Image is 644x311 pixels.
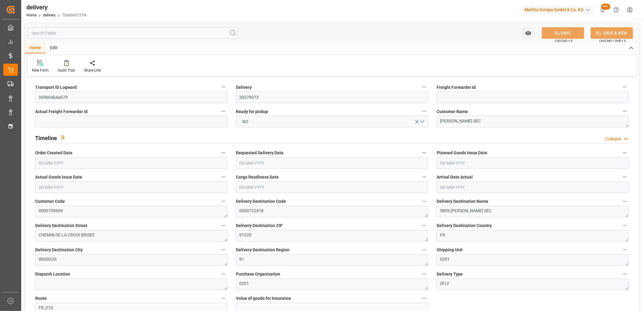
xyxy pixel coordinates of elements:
div: Share Link [84,68,101,73]
span: Delivery Destination Code [236,198,286,205]
div: delivery [26,3,86,12]
input: DD-MM-YYYY [35,182,227,193]
span: Purchase Organisation [236,271,280,277]
span: Value of goods for Insurance [236,295,291,302]
h2: Timeline [35,134,57,142]
span: Ctrl/CMD + S [555,38,572,43]
span: Actual Goods Issue Date [35,174,82,180]
span: Delivery Destination Name [437,198,488,205]
textarea: 0201 [437,254,629,266]
span: Order Created Date [35,150,72,156]
textarea: CHEMIN DE LA CROIX BRISEE [35,230,227,242]
button: show 100 new notifications [596,3,609,17]
button: SAVE & NEW [591,27,633,39]
span: Delivery Destination Street [35,222,87,229]
button: Delivery Destination ZIP [420,222,428,229]
input: DD-MM-YYYY [437,157,629,169]
button: open menu [522,27,535,39]
button: Delivery Destination Country [621,222,629,229]
button: Actual Goods Issue Date [220,173,227,181]
input: DD-MM-YYYY [35,157,227,169]
button: SAVE [542,27,584,39]
div: Audit Trail [58,68,75,73]
input: DD-MM-YYYY [236,157,428,169]
button: Transport ID Logward [220,83,227,91]
button: Melitta Europa GmbH & Co. KG [522,4,596,15]
a: Home [26,13,36,17]
button: Cargo Readiness Date [420,173,428,181]
button: open menu [236,116,428,127]
span: Customer Code [35,198,65,205]
textarea: 0000722418 [236,206,428,217]
button: Customer Name [621,107,629,115]
button: Delivery Destination City [220,246,227,254]
button: Customer Code [220,197,227,205]
button: Dispatch Location [220,270,227,278]
div: Collapse [605,136,621,142]
button: Purchase Organisation [420,270,428,278]
button: View description [57,132,69,143]
span: Route [35,295,47,302]
button: Route [220,294,227,302]
button: Delivery Destination Code [420,197,428,205]
span: Ready for pickup [236,109,268,115]
button: Arrival Date Actual [621,173,629,181]
span: Delivery Destination Region [236,247,290,253]
span: Arrival Date Actual [437,174,473,180]
span: Transport ID Logward [35,84,77,91]
span: Delivery Destination ZIP [236,222,283,229]
div: Edit [45,43,62,53]
button: Shipping Unit [621,246,629,254]
button: Help Center [609,3,623,17]
button: Delivery Destination Name [621,197,629,205]
textarea: 0201 [236,279,428,290]
a: delivery [43,13,55,17]
textarea: 91 [236,254,428,266]
button: Delivery Type [621,270,629,278]
span: Delivery Destination City [35,247,83,253]
input: Search Fields [28,27,238,39]
span: Dispatch Location [35,271,70,277]
div: Melitta Europa GmbH & Co. KG [522,5,593,14]
div: New Form [32,68,49,73]
button: Ready for pickup [420,107,428,115]
span: Shipping Unit [437,247,463,253]
textarea: FR [437,230,629,242]
span: 99+ [601,4,610,10]
button: Requested Delivery Date [420,149,428,157]
input: DD-MM-YYYY [437,182,629,193]
button: Delivery [420,83,428,91]
button: Planned Goods Issue Date [621,149,629,157]
span: Customer Name [437,109,468,115]
span: NO [240,119,252,125]
button: Order Created Date [220,149,227,157]
span: Freight Forwarder Id [437,84,476,91]
span: Cargo Readiness Date [236,174,279,180]
button: Actual Freight Forwarder Id [220,107,227,115]
input: DD-MM-YYYY [236,182,428,193]
textarea: ZFLF [437,279,629,290]
span: Delivery Destination Country [437,222,492,229]
span: Requested Delivery Date [236,150,283,156]
span: Planned Goods Issue Date [437,150,487,156]
textarea: WISSOUS [35,254,227,266]
button: Value of goods for Insurance [420,294,428,302]
textarea: 0000709669 [35,206,227,217]
button: Freight Forwarder Id [621,83,629,91]
textarea: 5839 [PERSON_NAME] SEC [437,206,629,217]
span: Delivery Type [437,271,463,277]
span: Ctrl/CMD + Shift + S [599,38,626,43]
div: Home [25,43,45,53]
button: Delivery Destination Street [220,222,227,229]
textarea: 91320 [236,230,428,242]
span: Actual Freight Forwarder Id [35,109,88,115]
span: Delivery [236,84,252,91]
button: Delivery Destination Region [420,246,428,254]
textarea: [PERSON_NAME] SEC [437,116,629,127]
